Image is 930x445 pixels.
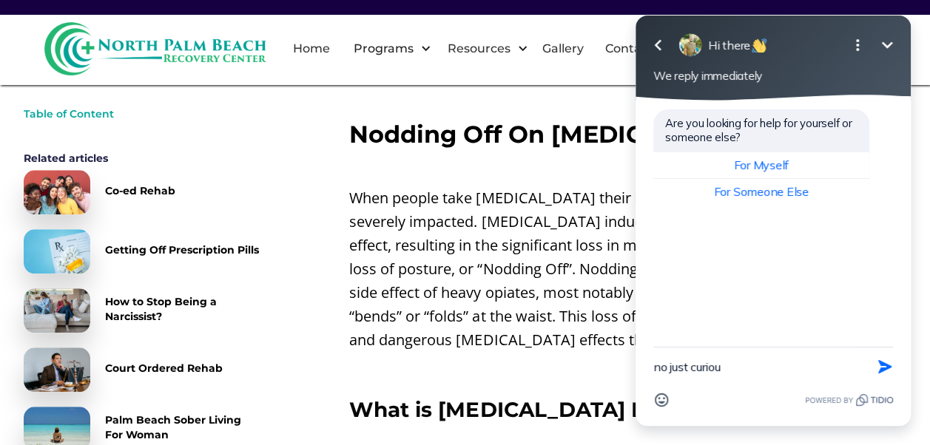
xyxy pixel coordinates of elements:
p: ‍ [349,155,906,179]
p: ‍ [349,359,906,383]
textarea: New message [37,347,240,386]
a: Court Ordered Rehab [24,347,260,392]
div: Palm Beach Sober Living For Woman [105,412,260,442]
button: Minimize [256,30,286,60]
a: Home [284,25,339,72]
div: Related articles [24,151,260,166]
button: Open Emoji picker [31,386,59,414]
div: Court Ordered Rehab [105,361,223,376]
span: For Myself [117,157,172,172]
div: Getting Off Prescription Pills [105,242,259,257]
a: Co-ed Rehab [24,170,260,214]
button: Open options [226,30,256,60]
a: Contact [596,25,662,72]
div: Table of Content [24,106,260,121]
strong: What is [MEDICAL_DATA] Nodding? [349,397,736,422]
span: Hi there [92,38,152,52]
img: 👋 [135,38,150,53]
div: Programs [349,40,417,58]
div: Resources [434,25,531,72]
h2: Nodding Off On [MEDICAL_DATA] [349,121,906,148]
div: Resources [443,40,513,58]
a: Powered by Tidio. [189,391,277,409]
button: For Myself [37,152,253,179]
div: Programs [340,25,434,72]
span: For Someone Else [98,184,192,199]
div: How to Stop Being a Narcissist? [105,294,260,324]
p: When people take [MEDICAL_DATA] their bodies central nervous system is severely impacted. [MEDICA... [349,186,906,352]
button: For Someone Else [37,179,253,205]
span: We reply immediately [37,69,146,83]
a: How to Stop Being a Narcissist? [24,288,260,333]
a: Getting Off Prescription Pills [24,229,260,274]
div: Co-ed Rehab [105,183,175,198]
a: Gallery [533,25,593,72]
div: Are you looking for help for yourself or someone else? [37,109,253,145]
